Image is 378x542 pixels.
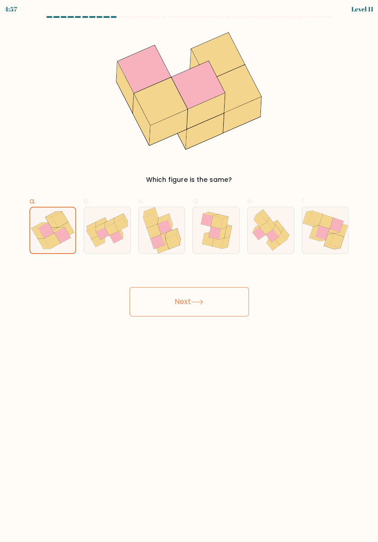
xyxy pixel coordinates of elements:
div: Which figure is the same? [35,175,344,185]
span: a. [29,196,35,206]
span: b. [84,196,90,206]
span: d. [192,196,198,206]
div: Level 11 [351,4,373,14]
span: e. [247,196,253,206]
button: Next [130,287,249,316]
div: 4:57 [5,4,17,14]
span: c. [138,196,144,206]
span: f. [302,196,306,206]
